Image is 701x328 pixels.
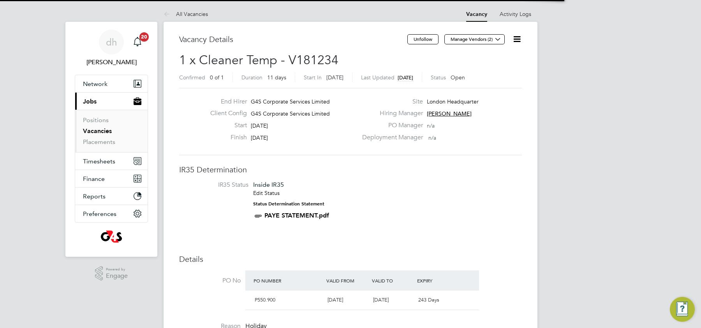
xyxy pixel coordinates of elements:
[75,30,148,67] a: dh[PERSON_NAME]
[65,22,157,257] nav: Main navigation
[251,110,330,117] span: G4S Corporate Services Limited
[267,74,286,81] span: 11 days
[251,134,268,141] span: [DATE]
[106,273,128,279] span: Engage
[83,116,109,124] a: Positions
[179,34,407,44] h3: Vacancy Details
[83,158,115,165] span: Timesheets
[83,138,115,146] a: Placements
[427,110,472,117] span: [PERSON_NAME]
[106,266,128,273] span: Powered by
[83,98,97,105] span: Jobs
[358,121,423,130] label: PO Manager
[415,274,461,288] div: Expiry
[75,93,148,110] button: Jobs
[83,210,116,217] span: Preferences
[328,296,343,303] span: [DATE]
[418,296,439,303] span: 243 Days
[398,74,413,81] span: [DATE]
[204,133,247,142] label: Finish
[326,74,343,81] span: [DATE]
[139,32,149,42] span: 20
[304,74,322,81] label: Start In
[83,127,112,135] a: Vacancies
[75,75,148,92] button: Network
[179,277,241,285] label: PO No
[373,296,389,303] span: [DATE]
[204,109,247,118] label: Client Config
[204,98,247,106] label: End Hirer
[164,11,208,18] a: All Vacancies
[75,170,148,187] button: Finance
[264,212,329,219] a: PAYE STATEMENT.pdf
[444,34,505,44] button: Manage Vendors (2)
[100,230,122,243] img: g4s1-logo-retina.png
[179,53,338,68] span: 1 x Cleaner Temp - V181234
[210,74,224,81] span: 0 of 1
[83,175,105,182] span: Finance
[407,34,439,44] button: Unfollow
[75,230,148,243] a: Go to home page
[75,153,148,170] button: Timesheets
[106,37,117,47] span: dh
[370,274,416,288] div: Valid To
[427,98,479,105] span: London Headquarter
[83,80,107,88] span: Network
[75,110,148,152] div: Jobs
[241,74,262,81] label: Duration
[358,133,423,142] label: Deployment Manager
[179,74,205,81] label: Confirmed
[75,205,148,222] button: Preferences
[466,11,487,18] a: Vacancy
[451,74,465,81] span: Open
[324,274,370,288] div: Valid From
[187,181,248,189] label: IR35 Status
[253,201,324,207] strong: Status Determination Statement
[427,122,435,129] span: n/a
[75,188,148,205] button: Reports
[251,122,268,129] span: [DATE]
[251,98,330,105] span: G4S Corporate Services Limited
[95,266,128,281] a: Powered byEngage
[670,297,695,322] button: Engage Resource Center
[431,74,446,81] label: Status
[428,134,436,141] span: n/a
[179,165,522,175] h3: IR35 Determination
[361,74,395,81] label: Last Updated
[252,274,324,288] div: PO Number
[500,11,531,18] a: Activity Logs
[179,254,522,264] h3: Details
[358,98,423,106] label: Site
[255,296,275,303] span: P550.900
[83,193,106,200] span: Reports
[75,58,148,67] span: danielle harris
[253,181,284,188] span: Inside IR35
[204,121,247,130] label: Start
[253,189,280,196] a: Edit Status
[358,109,423,118] label: Hiring Manager
[130,30,145,54] a: 20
